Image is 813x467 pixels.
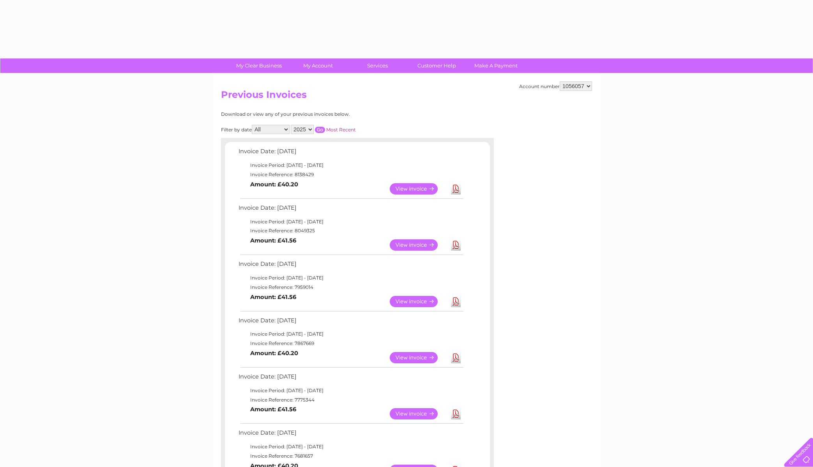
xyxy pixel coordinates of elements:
a: View [390,408,447,419]
b: Amount: £41.56 [250,294,296,301]
a: Download [451,296,461,307]
b: Amount: £41.56 [250,237,296,244]
a: View [390,239,447,251]
td: Invoice Date: [DATE] [237,371,465,386]
a: Download [451,183,461,195]
a: My Clear Business [227,58,291,73]
div: Filter by date [221,125,426,134]
h2: Previous Invoices [221,89,592,104]
td: Invoice Reference: 8049325 [237,226,465,235]
td: Invoice Reference: 7775344 [237,395,465,405]
b: Amount: £41.56 [250,406,296,413]
td: Invoice Date: [DATE] [237,146,465,161]
a: Download [451,408,461,419]
a: View [390,352,447,363]
td: Invoice Period: [DATE] - [DATE] [237,273,465,283]
td: Invoice Date: [DATE] [237,428,465,442]
td: Invoice Date: [DATE] [237,315,465,330]
td: Invoice Reference: 7867669 [237,339,465,348]
a: My Account [286,58,350,73]
a: Customer Help [405,58,469,73]
td: Invoice Reference: 7959014 [237,283,465,292]
td: Invoice Date: [DATE] [237,259,465,273]
div: Account number [519,81,592,91]
b: Amount: £40.20 [250,181,298,188]
a: Make A Payment [464,58,528,73]
td: Invoice Period: [DATE] - [DATE] [237,386,465,395]
td: Invoice Reference: 7681657 [237,451,465,461]
div: Download or view any of your previous invoices below. [221,111,426,117]
td: Invoice Period: [DATE] - [DATE] [237,161,465,170]
a: Most Recent [326,127,356,133]
td: Invoice Reference: 8138429 [237,170,465,179]
td: Invoice Period: [DATE] - [DATE] [237,442,465,451]
b: Amount: £40.20 [250,350,298,357]
a: Services [345,58,410,73]
td: Invoice Date: [DATE] [237,203,465,217]
td: Invoice Period: [DATE] - [DATE] [237,329,465,339]
a: Download [451,239,461,251]
td: Invoice Period: [DATE] - [DATE] [237,217,465,226]
a: View [390,183,447,195]
a: View [390,296,447,307]
a: Download [451,352,461,363]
